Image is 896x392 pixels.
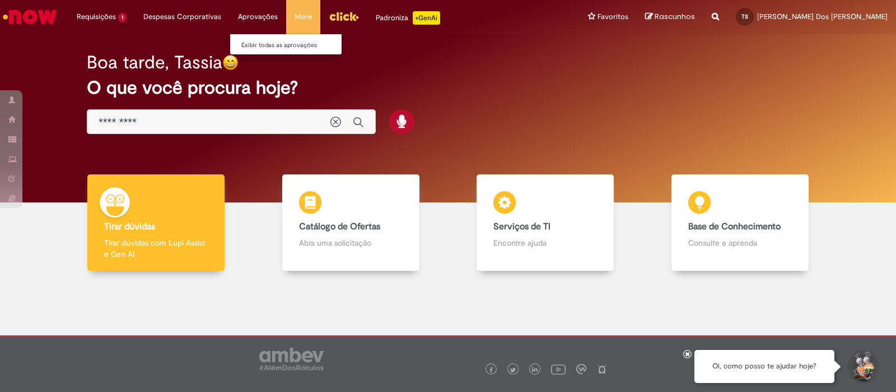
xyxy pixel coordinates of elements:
span: Requisições [77,11,116,22]
h2: O que você procura hoje? [87,78,809,98]
a: Catálogo de Ofertas Abra uma solicitação [254,174,449,271]
a: Base de Conhecimento Consulte e aprenda [643,174,838,271]
div: Oi, como posso te ajudar hoje? [694,350,834,383]
img: ServiceNow [1,6,59,28]
ul: Aprovações [230,34,342,55]
b: Serviços de TI [493,221,550,232]
p: +GenAi [413,11,440,25]
a: Exibir todas as aprovações [230,39,353,52]
span: More [295,11,312,22]
a: Rascunhos [645,12,695,22]
span: Despesas Corporativas [143,11,221,22]
span: 1 [118,13,127,22]
p: Tirar dúvidas com Lupi Assist e Gen Ai [104,237,208,260]
img: logo_footer_linkedin.png [532,367,538,373]
b: Catálogo de Ofertas [299,221,380,232]
img: logo_footer_youtube.png [551,362,566,376]
a: Serviços de TI Encontre ajuda [448,174,643,271]
span: Rascunhos [655,11,695,22]
p: Encontre ajuda [493,237,597,248]
img: logo_footer_twitter.png [510,367,516,373]
img: logo_footer_naosei.png [597,364,607,374]
span: TS [741,13,748,20]
div: Padroniza [376,11,440,25]
p: Consulte e aprenda [688,237,792,248]
b: Base de Conhecimento [688,221,781,232]
span: Favoritos [598,11,628,22]
img: logo_footer_ambev_rotulo_gray.png [259,348,324,370]
span: [PERSON_NAME] Dos [PERSON_NAME] [757,12,888,21]
img: logo_footer_facebook.png [488,367,494,373]
span: Aprovações [238,11,278,22]
p: Abra uma solicitação [299,237,403,248]
img: logo_footer_workplace.png [576,364,586,374]
img: click_logo_yellow_360x200.png [329,8,359,25]
button: Iniciar Conversa de Suporte [846,350,879,384]
img: happy-face.png [222,54,239,71]
b: Tirar dúvidas [104,221,155,232]
h2: Boa tarde, Tassia [87,53,222,72]
a: Tirar dúvidas Tirar dúvidas com Lupi Assist e Gen Ai [59,174,254,271]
